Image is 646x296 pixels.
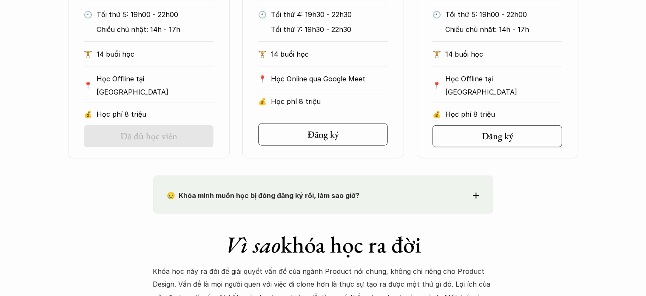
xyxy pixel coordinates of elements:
p: 🏋️ [258,48,267,60]
p: Tối thứ 7: 19h30 - 22h30 [271,23,388,36]
p: Học Online qua Google Meet [271,72,388,85]
p: 🕙 [433,8,441,21]
strong: 😢 Khóa mình muốn học bị đóng đăng ký rồi, làm sao giờ? [167,191,360,200]
p: 📍 [258,75,267,83]
p: 🕙 [84,8,92,21]
h5: Đăng ký [307,129,339,140]
p: Học Offline tại [GEOGRAPHIC_DATA] [97,72,213,98]
p: Học phí 8 triệu [271,95,388,108]
h1: khóa học ra đời [153,231,493,259]
a: Đăng ký [433,125,562,147]
p: Chiều chủ nhật: 14h - 17h [445,23,562,36]
p: 14 buổi học [271,48,388,60]
p: 🕙 [258,8,267,21]
a: Đăng ký [258,124,388,146]
p: Học phí 8 triệu [445,108,562,121]
p: 14 buổi học [445,48,562,60]
p: 🏋️ [433,48,441,60]
p: Học Offline tại [GEOGRAPHIC_DATA] [445,72,562,98]
p: 💰 [258,95,267,108]
h5: Đăng ký [482,131,513,142]
p: Tối thứ 5: 19h00 - 22h00 [445,8,562,21]
h5: Đã đủ học viên [120,131,177,142]
p: 14 buổi học [97,48,213,60]
p: 💰 [433,108,441,121]
p: Chiều chủ nhật: 14h - 17h [97,23,213,36]
p: 🏋️ [84,48,92,60]
p: 📍 [433,81,441,89]
p: Tối thứ 4: 19h30 - 22h30 [271,8,388,21]
p: Tối thứ 5: 19h00 - 22h00 [97,8,213,21]
p: Học phí 8 triệu [97,108,213,121]
p: 💰 [84,108,92,121]
em: Vì sao [225,230,281,259]
p: 📍 [84,81,92,89]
